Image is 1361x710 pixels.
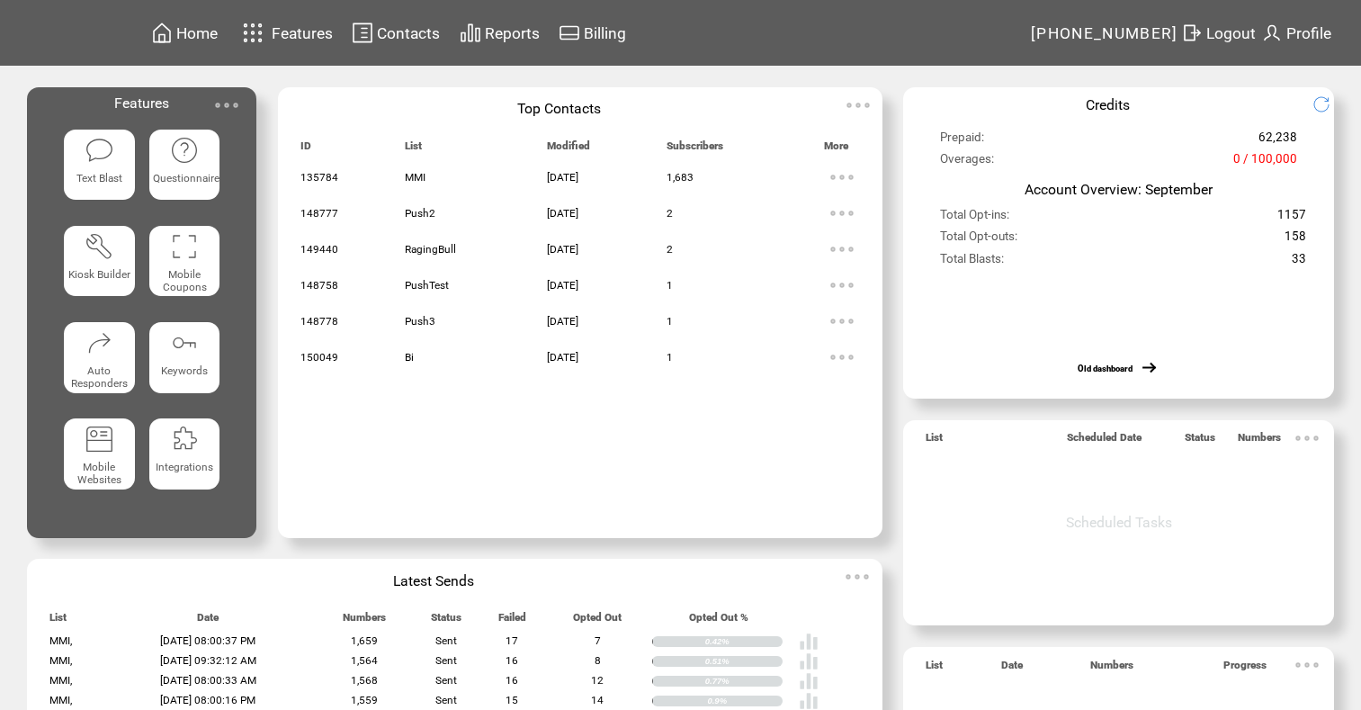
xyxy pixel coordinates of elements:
img: ellypsis.svg [1289,420,1325,456]
span: 12 [591,674,604,687]
img: chart.svg [460,22,481,44]
span: Status [431,611,461,632]
span: 0 / 100,000 [1233,152,1297,174]
span: 149440 [300,243,338,256]
span: Total Opt-ins: [940,208,1009,229]
span: [DATE] [547,279,578,292]
span: 150049 [300,351,338,364]
span: Kiosk Builder [68,268,130,281]
span: List [926,431,943,452]
span: 148777 [300,207,338,220]
span: Numbers [343,611,386,632]
span: Subscribers [667,139,723,160]
a: Auto Responders [64,322,135,404]
img: ellypsis.svg [1289,647,1325,683]
a: Home [148,19,220,47]
span: Features [114,94,169,112]
img: creidtcard.svg [559,22,580,44]
span: 16 [506,674,518,687]
span: More [824,139,848,160]
span: Sent [435,654,457,667]
a: Logout [1178,19,1258,47]
span: Billing [584,24,626,42]
a: Old dashboard [1078,364,1133,373]
span: [DATE] [547,243,578,256]
img: poll%20-%20white.svg [799,671,819,691]
span: 16 [506,654,518,667]
img: ellypsis.svg [824,303,860,339]
span: 1,564 [351,654,378,667]
span: List [49,611,67,632]
span: 2 [667,207,673,220]
span: Failed [498,611,526,632]
img: ellypsis.svg [840,87,876,123]
img: questionnaire.svg [170,136,199,165]
span: Mobile Websites [77,461,121,486]
span: Push3 [405,315,435,328]
span: 1,659 [351,634,378,647]
a: Billing [556,19,629,47]
img: ellypsis.svg [824,339,860,375]
img: tool%201.svg [85,232,113,261]
a: Keywords [149,322,220,404]
img: exit.svg [1181,22,1203,44]
a: Mobile Coupons [149,226,220,308]
img: features.svg [237,18,269,48]
img: coupons.svg [170,232,199,261]
span: [PHONE_NUMBER] [1031,24,1178,42]
span: 8 [595,654,601,667]
a: Text Blast [64,130,135,211]
span: 1,568 [351,674,378,687]
img: auto-responders.svg [85,328,113,357]
span: [DATE] 09:32:12 AM [160,654,256,667]
span: Push2 [405,207,435,220]
span: Logout [1206,24,1256,42]
span: Credits [1086,96,1130,113]
div: 0.42% [705,636,783,647]
img: ellypsis.svg [209,87,245,123]
div: 0.9% [707,696,782,706]
span: Prepaid: [940,130,984,152]
span: [DATE] 08:00:16 PM [160,694,255,706]
img: refresh.png [1312,95,1344,113]
span: 15 [506,694,518,706]
span: 1 [667,351,673,364]
span: List [405,139,422,160]
span: 135784 [300,171,338,184]
span: Account Overview: September [1025,181,1213,198]
span: Bi [405,351,414,364]
span: 148758 [300,279,338,292]
a: Questionnaire [149,130,220,211]
span: Latest Sends [393,572,474,589]
span: 158 [1285,229,1306,251]
span: Overages: [940,152,994,174]
span: PushTest [405,279,449,292]
span: [DATE] [547,315,578,328]
span: Opted Out % [689,611,748,632]
span: Questionnaire [153,172,219,184]
span: [DATE] 08:00:33 AM [160,674,256,687]
img: ellypsis.svg [839,559,875,595]
span: Total Opt-outs: [940,229,1017,251]
span: 7 [595,634,601,647]
span: Numbers [1238,431,1281,452]
a: Kiosk Builder [64,226,135,308]
span: 33 [1292,252,1306,274]
span: Sent [435,634,457,647]
a: Contacts [349,19,443,47]
span: MMI [405,171,425,184]
span: Keywords [161,364,208,377]
img: poll%20-%20white.svg [799,632,819,652]
span: RagingBull [405,243,456,256]
a: Mobile Websites [64,418,135,500]
span: Text Blast [76,172,122,184]
span: [DATE] 08:00:37 PM [160,634,255,647]
span: MMI, [49,654,72,667]
span: Auto Responders [71,364,128,390]
img: profile.svg [1261,22,1283,44]
img: ellypsis.svg [824,231,860,267]
span: ID [300,139,311,160]
span: Sent [435,694,457,706]
img: keywords.svg [170,328,199,357]
div: 0.77% [705,676,783,687]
